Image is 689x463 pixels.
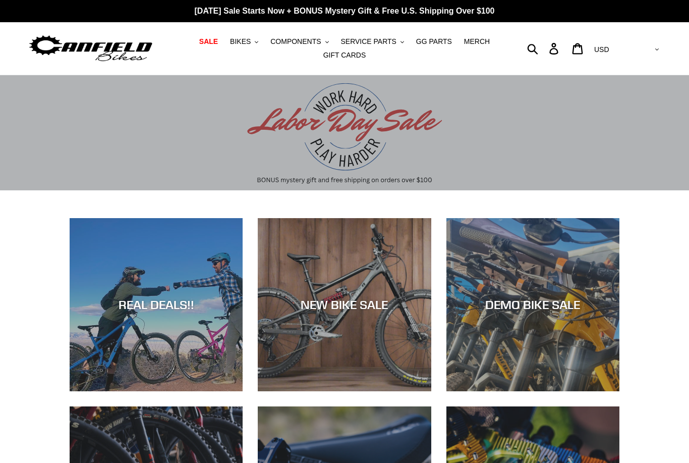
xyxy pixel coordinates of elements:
[28,33,154,65] img: Canfield Bikes
[258,297,431,312] div: NEW BIKE SALE
[194,35,223,48] a: SALE
[230,37,251,46] span: BIKES
[199,37,218,46] span: SALE
[70,218,243,391] a: REAL DEALS!!
[459,35,495,48] a: MERCH
[335,35,409,48] button: SERVICE PARTS
[416,37,452,46] span: GG PARTS
[225,35,263,48] button: BIKES
[464,37,490,46] span: MERCH
[258,218,431,391] a: NEW BIKE SALE
[446,297,619,312] div: DEMO BIKE SALE
[70,297,243,312] div: REAL DEALS!!
[270,37,321,46] span: COMPONENTS
[265,35,333,48] button: COMPONENTS
[323,51,366,60] span: GIFT CARDS
[411,35,457,48] a: GG PARTS
[340,37,396,46] span: SERVICE PARTS
[318,48,371,62] a: GIFT CARDS
[446,218,619,391] a: DEMO BIKE SALE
